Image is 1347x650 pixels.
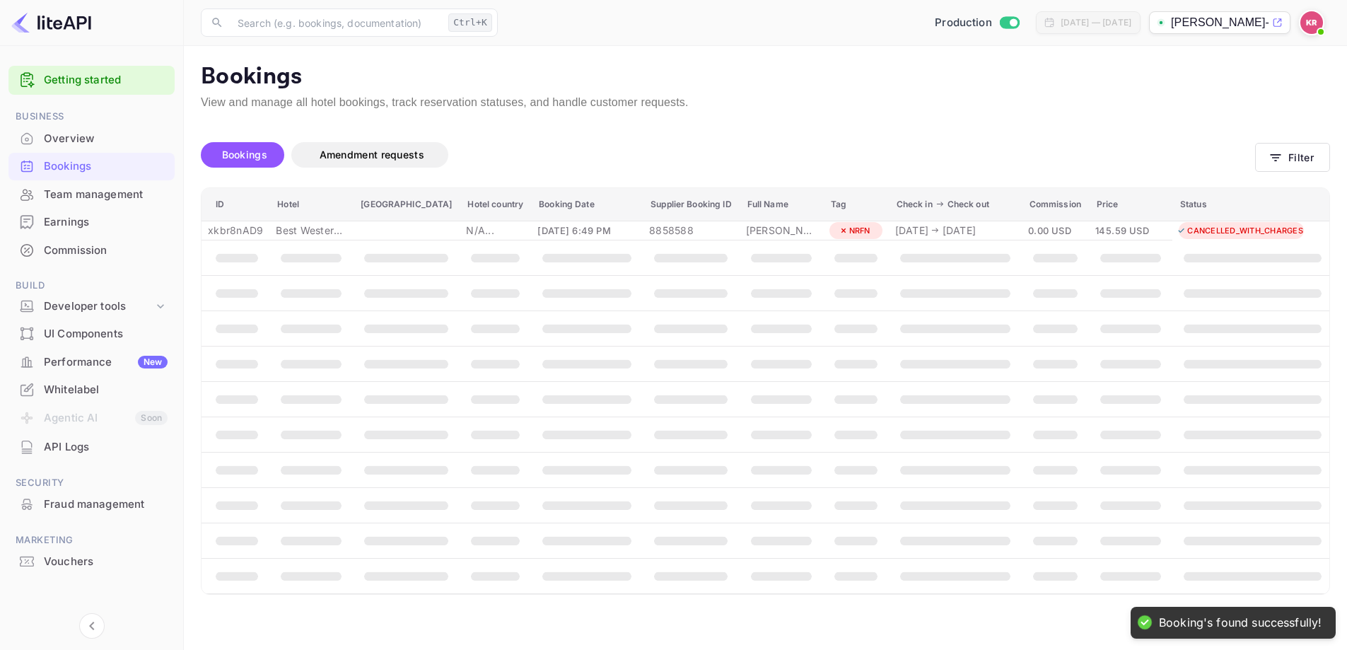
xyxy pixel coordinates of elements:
div: Getting started [8,66,175,95]
span: Bookings [222,149,267,161]
div: Commission [8,237,175,265]
div: Whitelabel [8,376,175,404]
div: Bookings [44,158,168,175]
th: Full Name [740,188,823,221]
a: Getting started [44,72,168,88]
div: Overview [8,125,175,153]
div: Booking's found successfully! [1159,615,1322,630]
div: Best Western Plus Heber Valley Hotel [276,223,346,238]
a: PerformanceNew [8,349,175,375]
p: [PERSON_NAME]-unbrg.[PERSON_NAME]... [1171,14,1269,31]
div: 8858588 [649,223,733,238]
th: Hotel country [460,188,531,221]
th: Supplier Booking ID [643,188,739,221]
th: [GEOGRAPHIC_DATA] [353,188,460,221]
div: Vouchers [44,554,168,570]
a: Whitelabel [8,376,175,402]
div: API Logs [8,434,175,461]
button: Filter [1255,143,1330,172]
div: N/A ... [466,223,525,238]
div: Switch to Sandbox mode [929,15,1025,31]
div: UI Components [8,320,175,348]
button: Collapse navigation [79,613,105,639]
div: Ctrl+K [448,13,492,32]
a: Fraud management [8,491,175,517]
img: Kobus Roux [1300,11,1323,34]
span: Marketing [8,533,175,548]
a: Overview [8,125,175,151]
span: Check in Check out [897,196,1014,213]
a: Team management [8,181,175,207]
div: Team management [8,181,175,209]
a: Vouchers [8,548,175,574]
div: API Logs [44,439,168,455]
a: Commission [8,237,175,263]
div: Earnings [8,209,175,236]
p: Bookings [201,63,1330,91]
th: ID [202,188,269,221]
div: Vouchers [8,548,175,576]
div: Whitelabel [44,382,168,398]
div: [DATE] — [DATE] [1061,16,1131,29]
span: 145.59 USD [1095,225,1149,236]
div: N/A [466,223,525,238]
div: Developer tools [8,294,175,319]
div: Team management [44,187,168,203]
span: Build [8,278,175,294]
span: Amendment requests [320,149,424,161]
div: CANCELLED_WITH_CHARGES [1167,222,1312,240]
img: LiteAPI logo [11,11,91,34]
div: Jorge Geraldo [746,223,817,238]
div: Fraud management [8,491,175,518]
th: Status [1172,188,1333,221]
a: Earnings [8,209,175,235]
a: Bookings [8,153,175,179]
div: [DATE] [DATE] [895,223,1015,238]
div: Commission [44,243,168,259]
input: Search (e.g. bookings, documentation) [229,8,443,37]
div: Bookings [8,153,175,180]
p: View and manage all hotel bookings, track reservation statuses, and handle customer requests. [201,94,1330,111]
div: Earnings [44,214,168,231]
div: Fraud management [44,497,168,513]
div: Developer tools [44,298,153,315]
div: UI Components [44,326,168,342]
div: Performance [44,354,168,371]
a: API Logs [8,434,175,460]
span: Business [8,109,175,124]
span: Production [935,15,992,31]
span: [DATE] 6:49 PM [537,225,611,236]
th: Hotel [269,188,353,221]
div: xkbr8nAD9 [208,223,263,238]
span: 0.00 USD [1028,225,1071,236]
a: UI Components [8,320,175,347]
th: Commission [1022,188,1089,221]
div: account-settings tabs [201,142,1255,168]
span: Security [8,475,175,491]
div: Overview [44,131,168,147]
th: Tag [823,188,889,221]
div: NRFN [829,222,880,240]
th: Price [1089,188,1172,221]
th: Booking Date [531,188,643,221]
div: New [138,356,168,368]
div: PerformanceNew [8,349,175,376]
